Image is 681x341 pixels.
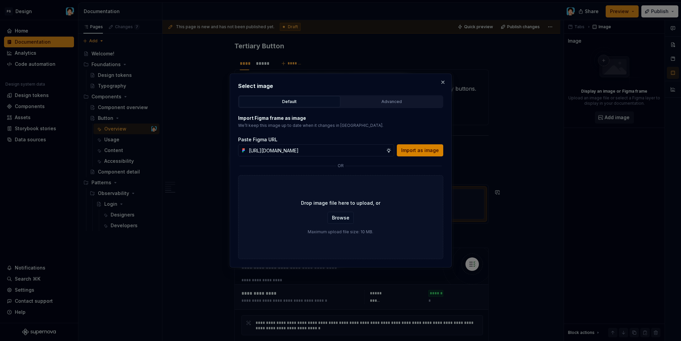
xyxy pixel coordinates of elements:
p: or [338,163,344,168]
span: Import as image [401,147,439,154]
button: Browse [328,212,354,224]
p: Drop image file here to upload, or [301,200,380,206]
button: Import as image [397,144,443,156]
h2: Select image [238,82,443,90]
input: https://figma.com/file... [246,144,386,156]
div: Advanced [343,98,440,105]
p: Maximum upload file size: 10 MB. [308,229,373,235]
span: Browse [332,214,349,221]
label: Paste Figma URL [238,136,277,143]
p: Import Figma frame as image [238,115,443,121]
div: Default [241,98,338,105]
p: We’ll keep this image up to date when it changes in [GEOGRAPHIC_DATA]. [238,123,443,128]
